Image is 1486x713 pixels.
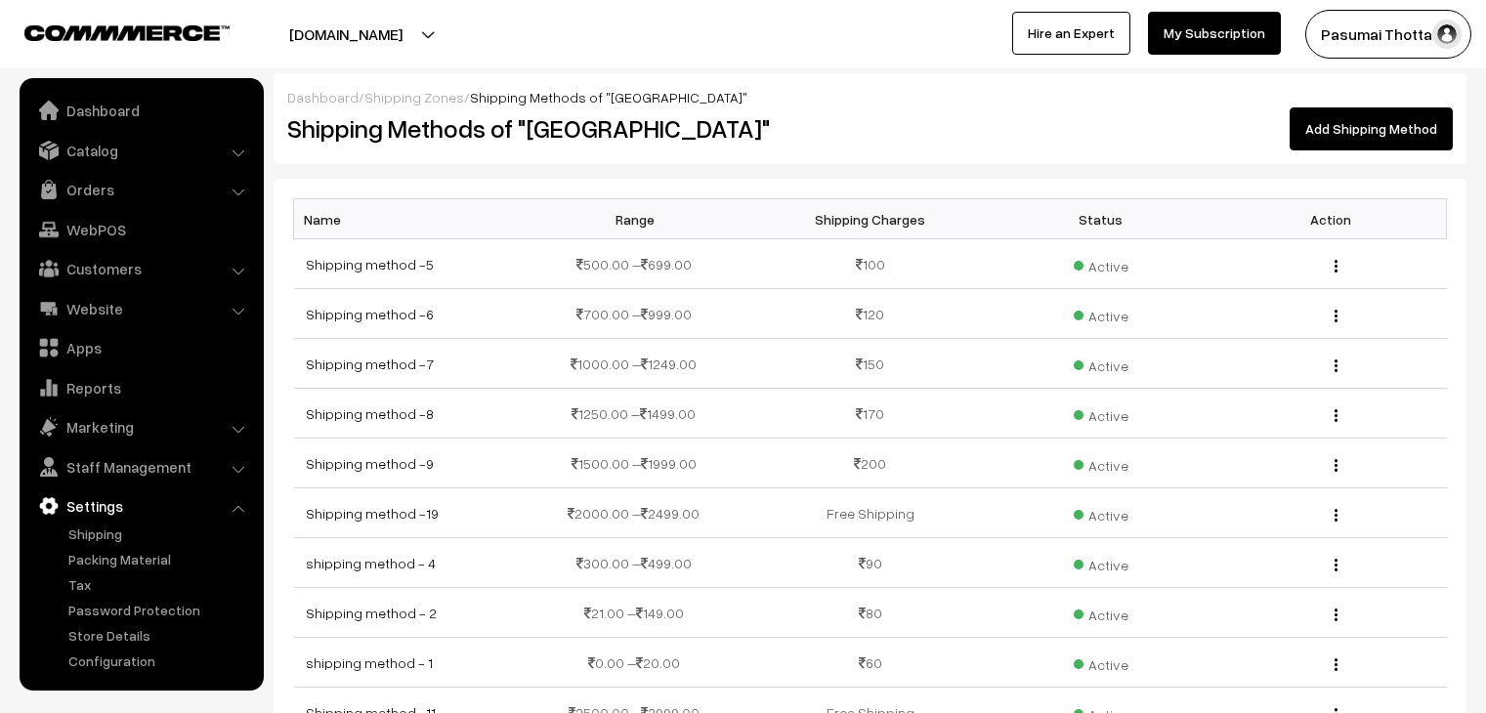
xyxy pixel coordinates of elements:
a: Store Details [64,625,257,646]
a: Password Protection [64,600,257,620]
th: Name [294,199,525,239]
span: Active [1074,400,1128,426]
td: 300.00 – 499.00 [525,538,755,588]
img: Menu [1335,509,1337,522]
button: Pasumai Thotta… [1305,10,1471,59]
img: Menu [1335,459,1337,472]
a: Shipping Zones [364,89,464,105]
td: 1250.00 – 1499.00 [525,389,755,439]
span: Active [1074,301,1128,326]
a: Add Shipping Method [1290,107,1453,150]
td: 1000.00 – 1249.00 [525,339,755,389]
a: Apps [24,330,257,365]
img: Menu [1335,310,1337,322]
a: COMMMERCE [24,20,195,43]
th: Range [525,199,755,239]
a: Shipping method - 2 [306,605,437,621]
span: Active [1074,351,1128,376]
td: 500.00 – 699.00 [525,239,755,289]
td: 0.00 – 20.00 [525,638,755,688]
h2: Shipping Methods of "[GEOGRAPHIC_DATA]" [287,113,856,144]
a: WebPOS [24,212,257,247]
td: 150 [755,339,986,389]
a: Staff Management [24,449,257,484]
img: Menu [1335,658,1337,671]
td: 60 [755,638,986,688]
td: 21.00 – 149.00 [525,588,755,638]
td: 120 [755,289,986,339]
img: Menu [1335,359,1337,372]
a: Packing Material [64,549,257,569]
a: Configuration [64,650,257,671]
a: My Subscription [1148,12,1281,55]
th: Status [986,199,1216,239]
a: Orders [24,172,257,207]
span: Active [1074,550,1128,575]
span: Active [1074,650,1128,675]
img: Menu [1335,559,1337,571]
span: Shipping Methods of "[GEOGRAPHIC_DATA]" [470,89,747,105]
a: Shipping method -19 [306,505,439,522]
a: shipping method - 4 [306,555,436,571]
th: Action [1216,199,1447,239]
a: Customers [24,251,257,286]
img: Menu [1335,409,1337,422]
td: 80 [755,588,986,638]
a: Dashboard [287,89,359,105]
a: Marketing [24,409,257,444]
img: Menu [1335,260,1337,273]
span: Active [1074,251,1128,276]
th: Shipping Charges [755,199,986,239]
a: Catalog [24,133,257,168]
a: Dashboard [24,93,257,128]
td: 700.00 – 999.00 [525,289,755,339]
span: Active [1074,600,1128,625]
a: Shipping method -9 [306,455,434,472]
a: Shipping method -6 [306,306,434,322]
a: Shipping method -8 [306,405,434,422]
a: Shipping method -5 [306,256,434,273]
img: Menu [1335,608,1337,621]
a: Website [24,291,257,326]
button: [DOMAIN_NAME] [221,10,471,59]
td: 170 [755,389,986,439]
a: shipping method - 1 [306,654,433,671]
img: user [1432,20,1462,49]
div: / / [287,87,1453,107]
span: Active [1074,500,1128,525]
td: 1500.00 – 1999.00 [525,439,755,488]
a: Hire an Expert [1012,12,1130,55]
span: Active [1074,450,1128,476]
a: Shipping method -7 [306,356,434,372]
td: 100 [755,239,986,289]
td: 2000.00 – 2499.00 [525,488,755,538]
a: Shipping [64,524,257,544]
td: 90 [755,538,986,588]
td: Free Shipping [755,488,986,538]
td: 200 [755,439,986,488]
a: Tax [64,574,257,595]
a: Reports [24,370,257,405]
a: Settings [24,488,257,524]
img: COMMMERCE [24,25,230,40]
